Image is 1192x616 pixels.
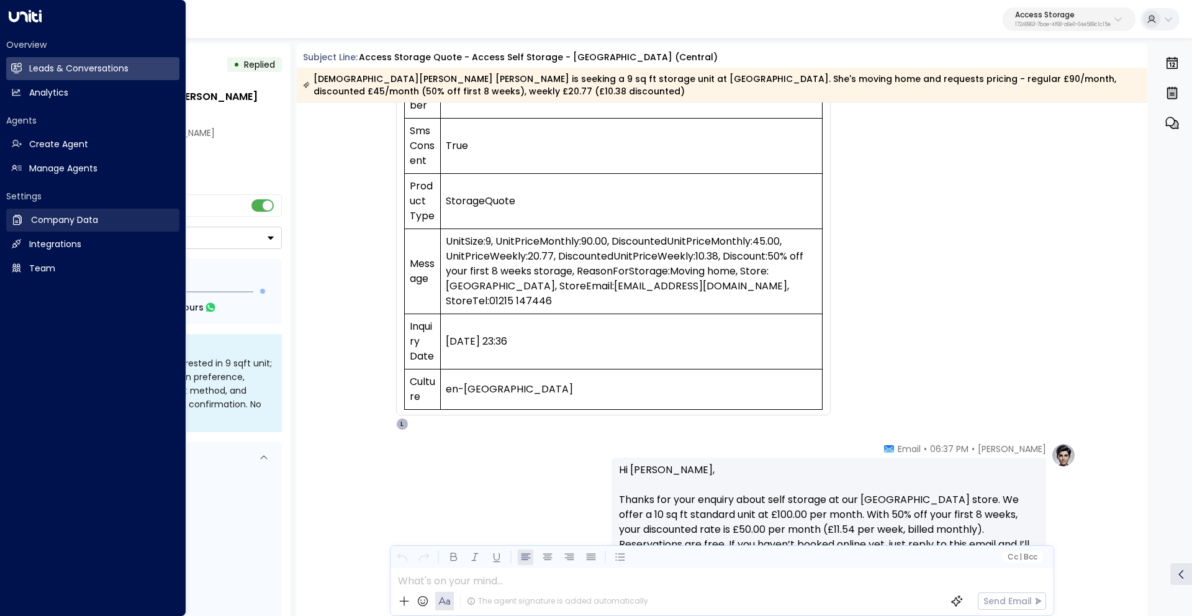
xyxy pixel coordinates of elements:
[125,301,204,314] span: In about 12 hours
[396,418,409,430] div: L
[404,229,440,314] td: Message
[1015,22,1111,27] p: 17248963-7bae-4f68-a6e0-04e589c1c15e
[440,174,822,229] td: StorageQuote
[978,443,1046,455] span: [PERSON_NAME]
[1019,553,1022,561] span: |
[29,262,55,275] h2: Team
[29,162,97,175] h2: Manage Agents
[6,133,179,156] a: Create Agent
[972,443,975,455] span: •
[440,119,822,174] td: True
[303,73,1140,97] div: [DEMOGRAPHIC_DATA][PERSON_NAME] [PERSON_NAME] is seeking a 9 sq ft storage unit at [GEOGRAPHIC_DA...
[6,81,179,104] a: Analytics
[6,57,179,80] a: Leads & Conversations
[6,114,179,127] h2: Agents
[440,369,822,410] td: en-[GEOGRAPHIC_DATA]
[440,229,822,314] td: UnitSize:9, UnitPriceMonthly:90.00, DiscountedUnitPriceMonthly:45.00, UnitPriceWeekly:20.77, Disc...
[1002,551,1042,563] button: Cc|Bcc
[404,369,440,410] td: Culture
[29,138,88,151] h2: Create Agent
[404,119,440,174] td: Sms Consent
[440,314,822,369] td: [DATE] 23:36
[61,301,272,314] div: Next Follow Up:
[416,550,431,565] button: Redo
[6,209,179,232] a: Company Data
[930,443,968,455] span: 06:37 PM
[61,269,272,282] div: Follow Up Sequence
[6,257,179,280] a: Team
[1015,11,1111,19] p: Access Storage
[924,443,927,455] span: •
[359,51,718,64] div: Access Storage Quote - Access Self Storage - [GEOGRAPHIC_DATA] (Central)
[303,51,358,63] span: Subject Line:
[29,86,68,99] h2: Analytics
[467,596,648,607] div: The agent signature is added automatically
[31,214,98,227] h2: Company Data
[29,62,129,75] h2: Leads & Conversations
[6,190,179,202] h2: Settings
[1051,443,1076,468] img: profile-logo.png
[6,157,179,180] a: Manage Agents
[6,233,179,256] a: Integrations
[404,174,440,229] td: Product Type
[6,38,179,51] h2: Overview
[29,238,81,251] h2: Integrations
[1007,553,1037,561] span: Cc Bcc
[1003,7,1136,31] button: Access Storage17248963-7bae-4f68-a6e0-04e589c1c15e
[233,53,240,76] div: •
[404,314,440,369] td: Inquiry Date
[898,443,921,455] span: Email
[394,550,410,565] button: Undo
[244,58,275,71] span: Replied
